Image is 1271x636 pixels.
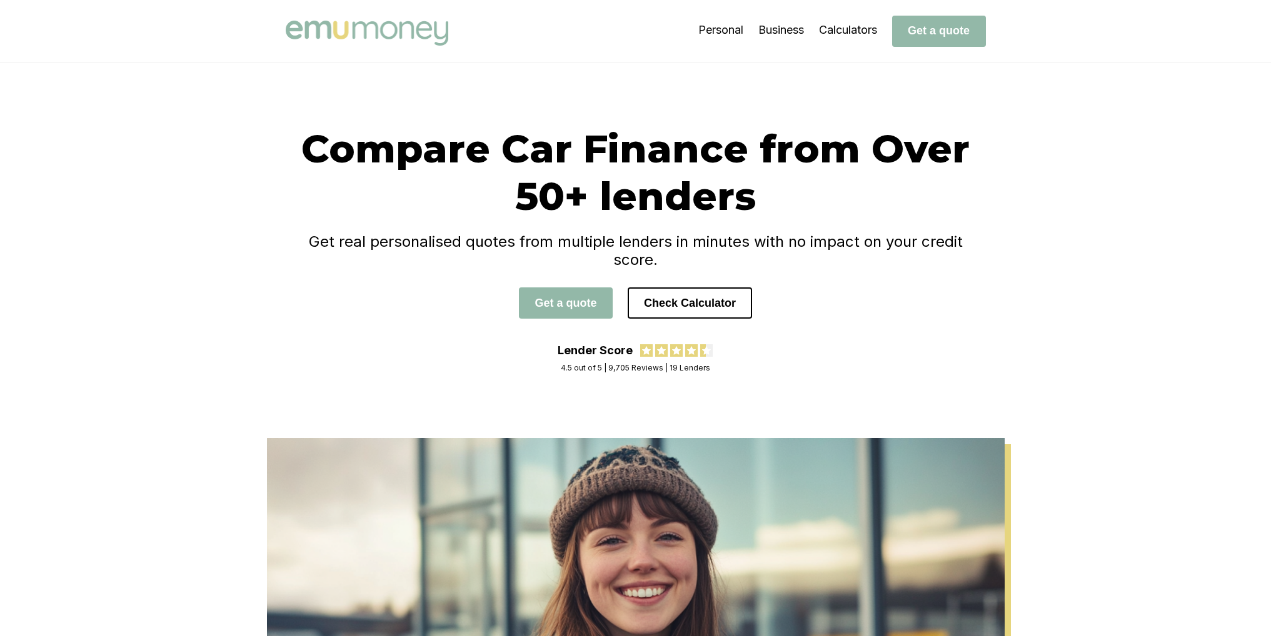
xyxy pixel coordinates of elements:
[628,287,752,319] button: Check Calculator
[628,296,752,309] a: Check Calculator
[640,344,653,357] img: review star
[655,344,668,357] img: review star
[558,344,633,357] div: Lender Score
[286,21,448,46] img: Emu Money logo
[561,363,710,372] div: 4.5 out of 5 | 9,705 Reviews | 19 Lenders
[685,344,698,357] img: review star
[700,344,713,357] img: review star
[519,287,613,319] button: Get a quote
[670,344,683,357] img: review star
[286,125,986,220] h1: Compare Car Finance from Over 50+ lenders
[286,232,986,269] h4: Get real personalised quotes from multiple lenders in minutes with no impact on your credit score.
[519,296,613,309] a: Get a quote
[892,16,986,47] button: Get a quote
[892,24,986,37] a: Get a quote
